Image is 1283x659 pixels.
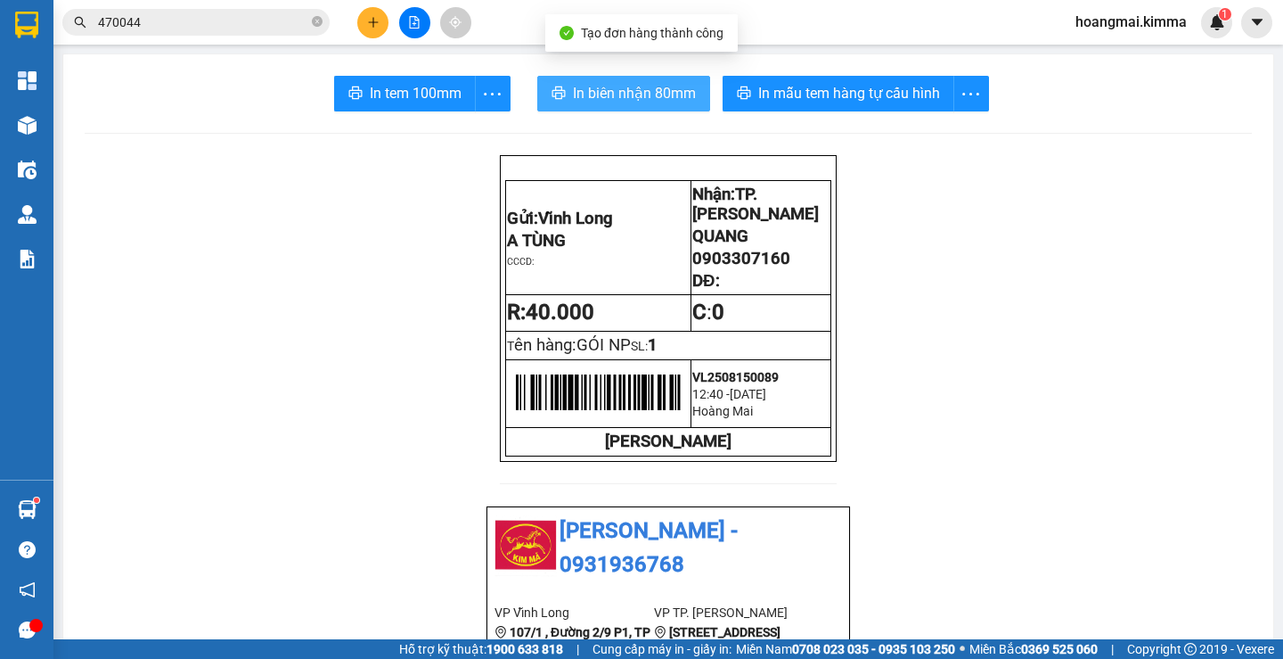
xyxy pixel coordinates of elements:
sup: 1 [1219,8,1231,21]
span: message [19,622,36,638]
span: close-circle [312,16,323,27]
span: printer [737,86,751,103]
span: In tem 100mm [370,82,462,104]
img: icon-new-feature [1209,14,1225,30]
span: more [954,83,988,105]
span: Miền Nam [736,639,955,659]
span: In biên nhận 80mm [573,82,696,104]
li: [PERSON_NAME] - 0931936768 [494,515,842,581]
button: printerIn biên nhận 80mm [537,76,710,111]
span: environment [654,626,666,638]
div: TP. [PERSON_NAME] [116,15,258,58]
span: A TÙNG [507,231,566,251]
span: printer [348,86,363,103]
span: Hỗ trợ kỹ thuật: [399,639,563,659]
span: CCCD: [507,256,535,268]
button: more [953,76,989,111]
span: | [576,639,579,659]
sup: 1 [34,498,39,503]
button: printerIn tem 100mm [334,76,476,111]
span: more [476,83,510,105]
span: caret-down [1249,14,1265,30]
img: logo-vxr [15,12,38,38]
span: 1 [648,335,658,355]
strong: R: [507,300,594,325]
img: warehouse-icon [18,116,37,135]
span: question-circle [19,541,36,558]
span: 40.000 [526,300,594,325]
span: hoangmai.kimma [1061,11,1201,33]
span: notification [19,581,36,598]
span: Nhận: [116,17,159,36]
div: MỘNG CẦM [116,58,258,79]
img: dashboard-icon [18,71,37,90]
span: Gửi: [507,209,613,228]
strong: 0708 023 035 - 0935 103 250 [792,642,955,656]
strong: [PERSON_NAME] [605,432,731,451]
span: Nhận: [692,185,819,224]
strong: C [692,300,707,325]
span: ⚪️ [960,646,965,653]
span: : [692,300,724,325]
span: VL2508150089 [692,370,779,384]
span: printer [552,86,566,103]
div: 140.000 [13,115,106,155]
b: 107/1 , Đường 2/9 P1, TP Vĩnh Long [494,625,650,659]
span: aim [449,16,462,29]
span: GÓI NP [576,335,631,355]
span: check-circle [560,26,574,40]
span: 0903307160 [692,249,790,268]
span: SL: [631,339,648,353]
span: Vĩnh Long [538,209,613,228]
span: 0 [712,300,724,325]
span: 12:40 - [692,387,730,401]
span: copyright [1184,643,1197,655]
span: Hoàng Mai [692,404,753,418]
button: more [475,76,511,111]
button: aim [440,7,471,38]
img: logo.jpg [494,515,557,577]
span: plus [367,16,380,29]
span: Cung cấp máy in - giấy in: [592,639,731,659]
span: Miền Bắc [969,639,1098,659]
span: ên hàng: [514,335,631,355]
button: caret-down [1241,7,1272,38]
img: warehouse-icon [18,161,37,179]
button: file-add [399,7,430,38]
button: plus [357,7,388,38]
button: printerIn mẫu tem hàng tự cấu hình [723,76,954,111]
span: environment [494,626,507,638]
span: In mẫu tem hàng tự cấu hình [758,82,940,104]
li: VP Vĩnh Long [494,603,654,622]
img: warehouse-icon [18,500,37,519]
span: T [507,339,631,353]
div: Vĩnh Long [15,15,103,58]
span: | [1111,639,1114,659]
img: solution-icon [18,250,37,268]
span: DĐ: [692,271,719,291]
span: Thu rồi : [13,115,66,134]
span: 1 [1222,8,1228,21]
span: file-add [408,16,421,29]
span: [DATE] [730,387,766,401]
input: Tìm tên, số ĐT hoặc mã đơn [98,12,308,32]
strong: 0369 525 060 [1021,642,1098,656]
span: Gửi: [15,17,43,36]
span: close-circle [312,14,323,31]
img: warehouse-icon [18,205,37,224]
span: TP. [PERSON_NAME] [692,185,819,224]
span: search [74,16,86,29]
span: QUANG [692,227,748,246]
strong: 1900 633 818 [486,642,563,656]
span: Tạo đơn hàng thành công [581,26,723,40]
div: 0937394367 [116,79,258,104]
li: VP TP. [PERSON_NAME] [654,603,813,622]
